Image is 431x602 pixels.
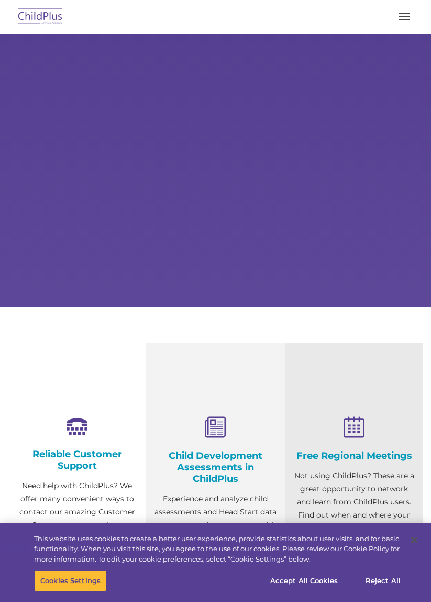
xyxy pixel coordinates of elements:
h4: Reliable Customer Support [16,448,138,471]
button: Close [403,529,426,552]
h4: Child Development Assessments in ChildPlus [154,450,277,485]
button: Cookies Settings [35,569,106,592]
img: ChildPlus by Procare Solutions [16,5,65,29]
h4: Free Regional Meetings [293,450,415,461]
p: Not using ChildPlus? These are a great opportunity to network and learn from ChildPlus users. Fin... [293,469,415,535]
p: Experience and analyze child assessments and Head Start data management in one system with zero c... [154,492,277,571]
p: Need help with ChildPlus? We offer many convenient ways to contact our amazing Customer Support r... [16,479,138,571]
button: Accept All Cookies [264,569,344,592]
div: This website uses cookies to create a better user experience, provide statistics about user visit... [34,534,401,565]
button: Reject All [350,569,416,592]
